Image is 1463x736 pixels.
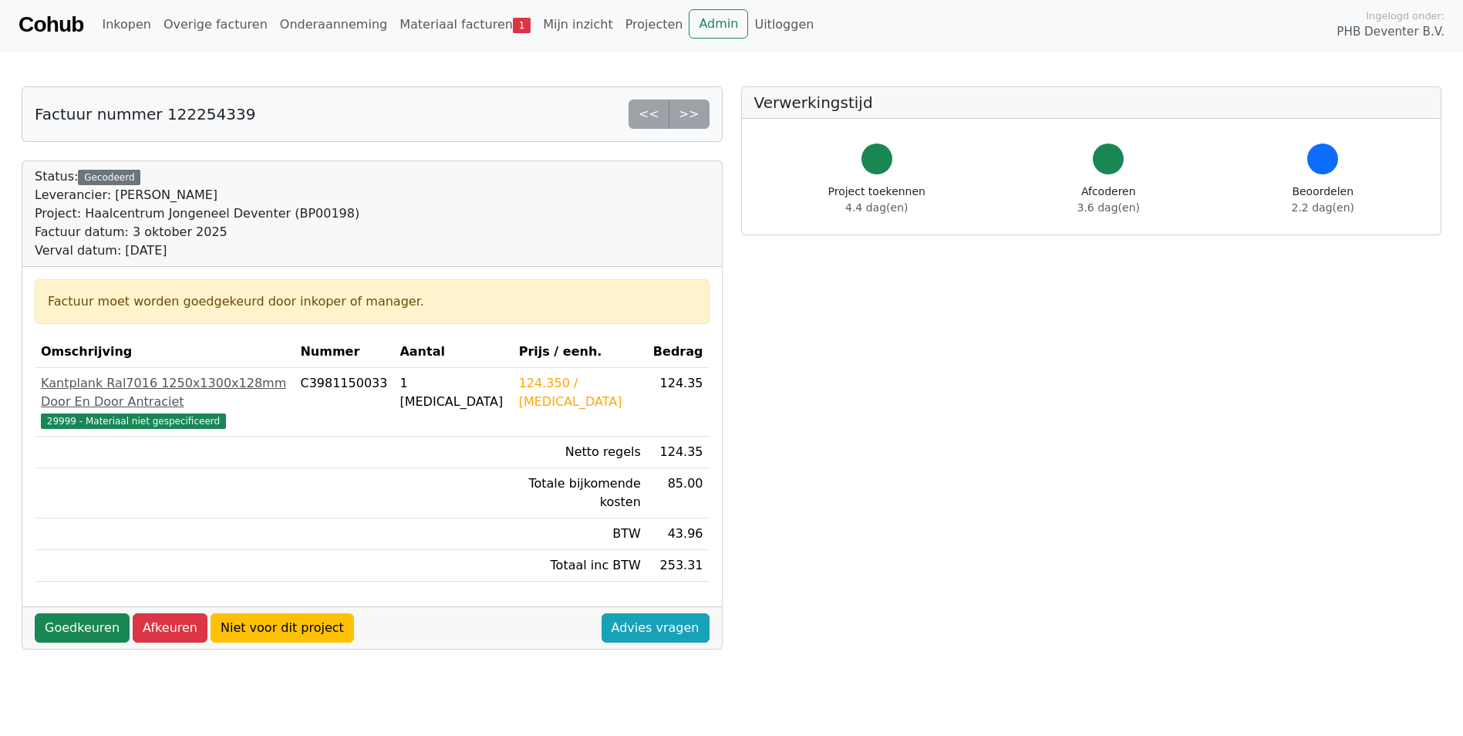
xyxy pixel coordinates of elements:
a: Overige facturen [157,9,274,40]
div: Afcoderen [1077,184,1140,216]
h5: Verwerkingstijd [754,93,1429,112]
div: Factuur datum: 3 oktober 2025 [35,223,359,241]
a: Goedkeuren [35,613,130,643]
td: 253.31 [647,550,710,582]
div: Project: Haalcentrum Jongeneel Deventer (BP00198) [35,204,359,223]
span: Ingelogd onder: [1366,8,1444,23]
h5: Factuur nummer 122254339 [35,105,255,123]
td: C3981150033 [294,368,393,437]
div: Kantplank Ral7016 1250x1300x128mm Door En Door Antraciet [41,374,288,411]
div: Gecodeerd [78,170,140,185]
th: Aantal [393,336,512,368]
span: 29999 - Materiaal niet gespecificeerd [41,414,226,429]
th: Bedrag [647,336,710,368]
th: Nummer [294,336,393,368]
div: 124.350 / [MEDICAL_DATA] [519,374,641,411]
a: Afkeuren [133,613,207,643]
a: Inkopen [96,9,157,40]
span: 3.6 dag(en) [1077,201,1140,214]
a: Cohub [19,6,83,43]
td: Totale bijkomende kosten [513,468,647,518]
td: Netto regels [513,437,647,468]
td: 43.96 [647,518,710,550]
div: Project toekennen [828,184,925,216]
span: 4.4 dag(en) [845,201,908,214]
td: 85.00 [647,468,710,518]
th: Omschrijving [35,336,294,368]
td: 124.35 [647,368,710,437]
td: Totaal inc BTW [513,550,647,582]
a: Admin [689,9,748,39]
div: Factuur moet worden goedgekeurd door inkoper of manager. [48,292,696,311]
a: Niet voor dit project [211,613,354,643]
th: Prijs / eenh. [513,336,647,368]
td: 124.35 [647,437,710,468]
div: Status: [35,167,359,260]
span: 1 [513,18,531,33]
div: Leverancier: [PERSON_NAME] [35,186,359,204]
a: Kantplank Ral7016 1250x1300x128mm Door En Door Antraciet29999 - Materiaal niet gespecificeerd [41,374,288,430]
a: Mijn inzicht [537,9,619,40]
a: Advies vragen [602,613,710,643]
div: 1 [MEDICAL_DATA] [399,374,506,411]
div: Beoordelen [1292,184,1354,216]
a: Onderaanneming [274,9,393,40]
span: 2.2 dag(en) [1292,201,1354,214]
a: Uitloggen [748,9,820,40]
a: Materiaal facturen1 [393,9,537,40]
td: BTW [513,518,647,550]
a: Projecten [619,9,689,40]
div: Verval datum: [DATE] [35,241,359,260]
span: PHB Deventer B.V. [1337,23,1444,41]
